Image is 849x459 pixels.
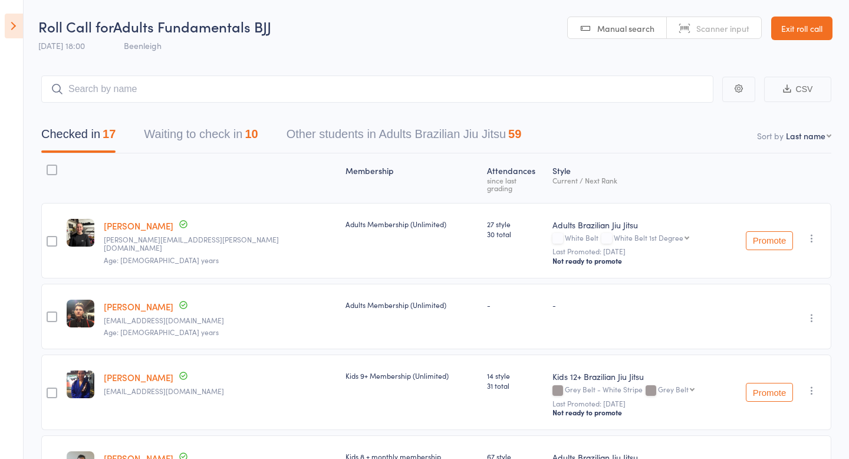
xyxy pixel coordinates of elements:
[104,371,173,383] a: [PERSON_NAME]
[552,408,736,417] div: Not ready to promote
[144,122,258,153] button: Waiting to check in10
[113,17,271,36] span: Adults Fundamentals BJJ
[345,300,478,310] div: Adults Membership (Unlimited)
[104,387,336,395] small: bolgee@hotmail.com
[552,385,736,395] div: Grey Belt - White Stripe
[104,300,173,313] a: [PERSON_NAME]
[771,17,832,40] a: Exit roll call
[508,127,521,140] div: 59
[124,40,162,51] span: Beenleigh
[104,255,219,265] span: Age: [DEMOGRAPHIC_DATA] years
[104,235,336,253] small: Allyson.m.armstrong@gmail.com
[552,234,736,244] div: White Belt
[746,231,793,250] button: Promote
[548,159,741,198] div: Style
[487,176,544,192] div: since last grading
[487,371,544,381] span: 14 style
[345,371,478,381] div: Kids 9+ Membership (Unlimited)
[287,122,522,153] button: Other students in Adults Brazilian Jiu Jitsu59
[104,316,336,324] small: Connorblack371@gmail.com
[552,300,736,310] div: -
[757,130,784,142] label: Sort by
[614,234,683,241] div: White Belt 1st Degree
[696,22,749,34] span: Scanner input
[552,371,736,382] div: Kids 12+ Brazilian Jiu Jitsu
[67,371,94,398] img: image1705908019.png
[552,247,736,255] small: Last Promoted: [DATE]
[786,130,825,142] div: Last name
[67,300,94,327] img: image1748947042.png
[597,22,654,34] span: Manual search
[552,256,736,265] div: Not ready to promote
[487,229,544,239] span: 30 total
[552,176,736,184] div: Current / Next Rank
[104,327,219,337] span: Age: [DEMOGRAPHIC_DATA] years
[41,122,116,153] button: Checked in17
[487,219,544,229] span: 27 style
[41,76,713,103] input: Search by name
[38,40,85,51] span: [DATE] 18:00
[552,219,736,231] div: Adults Brazilian Jiu Jitsu
[67,219,94,247] img: image1753343885.png
[746,383,793,402] button: Promote
[482,159,548,198] div: Atten­dances
[658,385,689,393] div: Grey Belt
[764,77,831,102] button: CSV
[245,127,258,140] div: 10
[104,219,173,232] a: [PERSON_NAME]
[341,159,482,198] div: Membership
[487,381,544,391] span: 31 total
[38,17,113,36] span: Roll Call for
[487,300,544,310] div: -
[103,127,116,140] div: 17
[345,219,478,229] div: Adults Membership (Unlimited)
[552,399,736,408] small: Last Promoted: [DATE]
